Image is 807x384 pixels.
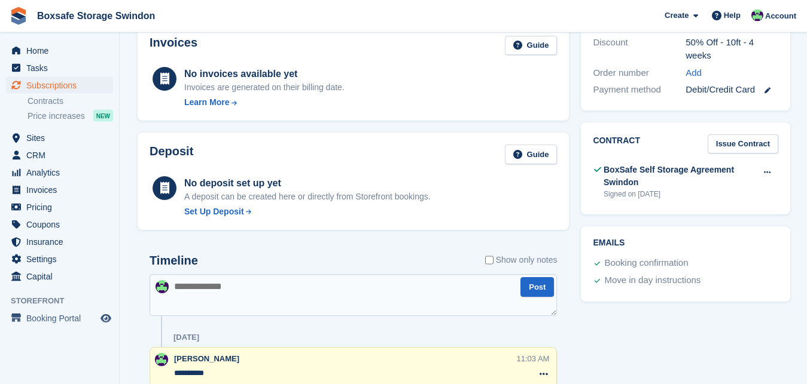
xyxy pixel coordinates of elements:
[184,205,244,218] div: Set Up Deposit
[184,96,345,109] a: Learn More
[604,256,688,271] div: Booking confirmation
[174,354,239,363] span: [PERSON_NAME]
[10,7,28,25] img: stora-icon-8386f47178a22dfd0bd8f6a31ec36ba5ce8667c1dd55bd0f319d3a0aa187defe.svg
[184,176,431,191] div: No deposit set up yet
[505,36,558,56] a: Guide
[686,83,778,97] div: Debit/Credit Card
[156,280,169,293] img: Kim Virabi
[604,274,701,288] div: Move in day instructions
[6,77,113,94] a: menu
[6,164,113,181] a: menu
[593,66,686,80] div: Order number
[99,311,113,325] a: Preview store
[516,353,549,364] div: 11:03 AM
[184,96,229,109] div: Learn More
[593,134,640,154] h2: Contract
[6,216,113,233] a: menu
[26,182,98,198] span: Invoices
[26,216,98,233] span: Coupons
[155,353,168,366] img: Kim Virabi
[520,277,554,297] button: Post
[150,254,198,268] h2: Timeline
[505,145,558,164] a: Guide
[485,254,558,266] label: Show only notes
[6,130,113,146] a: menu
[6,310,113,327] a: menu
[6,147,113,164] a: menu
[686,36,778,63] div: 50% Off - 10ft - 4 weeks
[26,164,98,181] span: Analytics
[28,109,113,122] a: Price increases NEW
[26,77,98,94] span: Subscriptions
[26,234,98,250] span: Insurance
[593,238,778,248] h2: Emails
[26,60,98,76] span: Tasks
[708,134,778,154] a: Issue Contract
[32,6,160,26] a: Boxsafe Storage Swindon
[751,10,763,21] img: Kim Virabi
[686,66,702,80] a: Add
[28,110,85,122] span: Price increases
[26,147,98,164] span: CRM
[184,205,431,218] a: Set Up Deposit
[6,60,113,76] a: menu
[150,145,193,164] h2: Deposit
[26,130,98,146] span: Sites
[184,81,345,94] div: Invoices are generated on their billing date.
[93,110,113,122] div: NEW
[665,10,689,21] span: Create
[724,10,741,21] span: Help
[604,164,756,189] div: BoxSafe Self Storage Agreement Swindon
[173,333,199,342] div: [DATE]
[11,295,119,307] span: Storefront
[6,199,113,216] a: menu
[150,36,197,56] h2: Invoices
[28,96,113,107] a: Contracts
[26,199,98,216] span: Pricing
[485,254,494,266] input: Show only notes
[26,42,98,59] span: Home
[26,251,98,268] span: Settings
[6,182,113,198] a: menu
[26,310,98,327] span: Booking Portal
[765,10,796,22] span: Account
[6,268,113,285] a: menu
[6,251,113,268] a: menu
[184,67,345,81] div: No invoices available yet
[604,189,756,199] div: Signed on [DATE]
[6,42,113,59] a: menu
[184,191,431,203] p: A deposit can be created here or directly from Storefront bookings.
[6,234,113,250] a: menu
[26,268,98,285] span: Capital
[593,36,686,63] div: Discount
[593,83,686,97] div: Payment method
